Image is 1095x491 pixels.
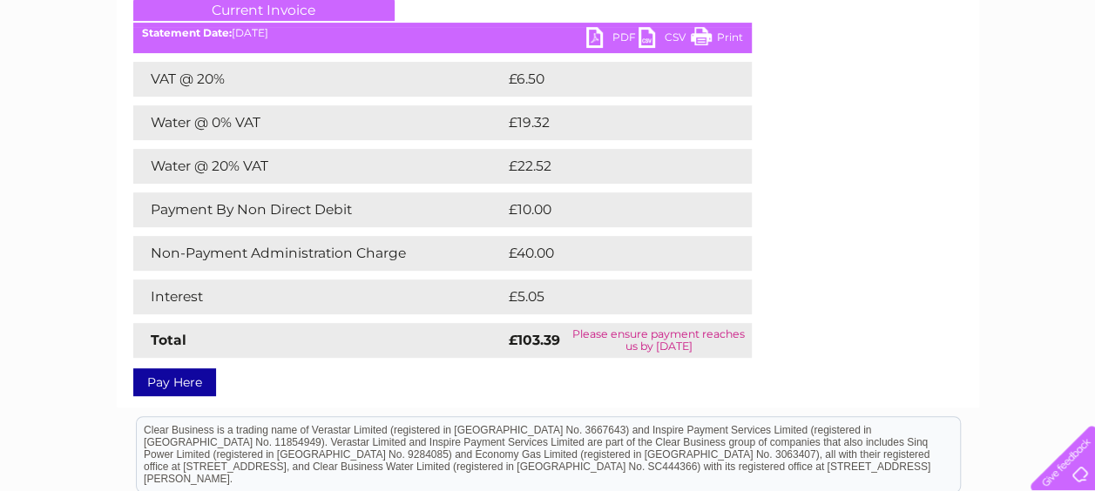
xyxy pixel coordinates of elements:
[691,27,743,52] a: Print
[586,27,639,52] a: PDF
[133,62,504,97] td: VAT @ 20%
[943,74,969,87] a: Blog
[509,332,560,348] strong: £103.39
[504,236,718,271] td: £40.00
[133,192,504,227] td: Payment By Non Direct Debit
[133,149,504,184] td: Water @ 20% VAT
[504,62,711,97] td: £6.50
[133,27,752,39] div: [DATE]
[38,45,127,98] img: logo.png
[133,236,504,271] td: Non-Payment Administration Charge
[1038,74,1078,87] a: Log out
[504,105,715,140] td: £19.32
[142,26,232,39] b: Statement Date:
[504,149,716,184] td: £22.52
[133,279,504,314] td: Interest
[504,279,711,314] td: £5.05
[832,74,870,87] a: Energy
[504,192,716,227] td: £10.00
[979,74,1022,87] a: Contact
[133,105,504,140] td: Water @ 0% VAT
[788,74,821,87] a: Water
[133,368,216,396] a: Pay Here
[639,27,691,52] a: CSV
[565,323,751,358] td: Please ensure payment reaches us by [DATE]
[881,74,933,87] a: Telecoms
[137,10,960,84] div: Clear Business is a trading name of Verastar Limited (registered in [GEOGRAPHIC_DATA] No. 3667643...
[767,9,887,30] a: 0333 014 3131
[151,332,186,348] strong: Total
